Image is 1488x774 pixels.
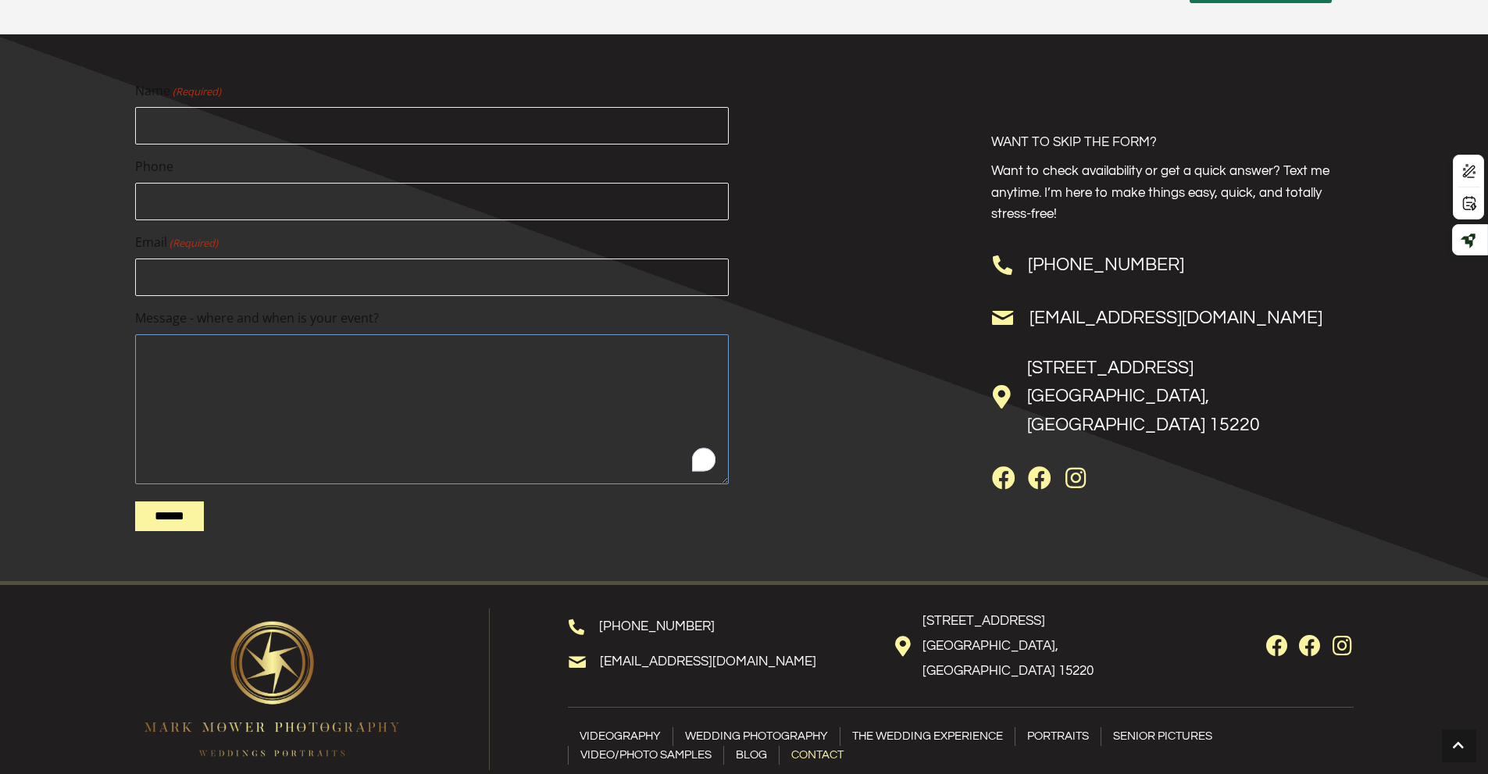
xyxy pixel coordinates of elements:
a: Videography [568,727,673,746]
a: Blog [724,746,779,765]
a: [EMAIL_ADDRESS][DOMAIN_NAME] [1029,309,1322,327]
a: [PHONE_NUMBER] [599,619,715,633]
span: (Required) [168,235,218,251]
label: Phone [135,157,729,177]
span: (Required) [171,84,221,100]
a: Senior Pictures [1101,727,1224,746]
label: Email [135,233,729,253]
a: Facebook (videography) [1299,635,1321,657]
a: [PHONE_NUMBER] [1028,255,1184,274]
a: [STREET_ADDRESS][GEOGRAPHIC_DATA], [GEOGRAPHIC_DATA] 15220 [922,614,1094,679]
a: Video/Photo samples [569,746,723,765]
a: [STREET_ADDRESS][GEOGRAPHIC_DATA], [GEOGRAPHIC_DATA] 15220 [1027,358,1260,435]
span: WANT TO SKIP THE FORM? [991,135,1157,149]
a: Wedding Photography [673,727,840,746]
label: Message - where and when is your event? [135,309,729,329]
a: The Wedding Experience [840,727,1015,746]
label: Name [135,81,729,102]
img: Color logo - no background [135,612,409,766]
a: Contact [780,746,855,765]
nav: Menu [568,727,1354,765]
a: Instagram [1063,466,1088,491]
a: Instagram [1332,635,1354,657]
a: Facebook [991,466,1016,491]
a: Portraits [1015,727,1101,746]
a: Facebook (videography) [1027,466,1052,491]
span: Want to check availability or get a quick answer? Text me anytime. I’m here to make things easy, ... [991,164,1329,220]
textarea: To enrich screen reader interactions, please activate Accessibility in Grammarly extension settings [135,334,729,484]
a: [EMAIL_ADDRESS][DOMAIN_NAME] [600,655,816,669]
a: Facebook [1266,635,1288,657]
